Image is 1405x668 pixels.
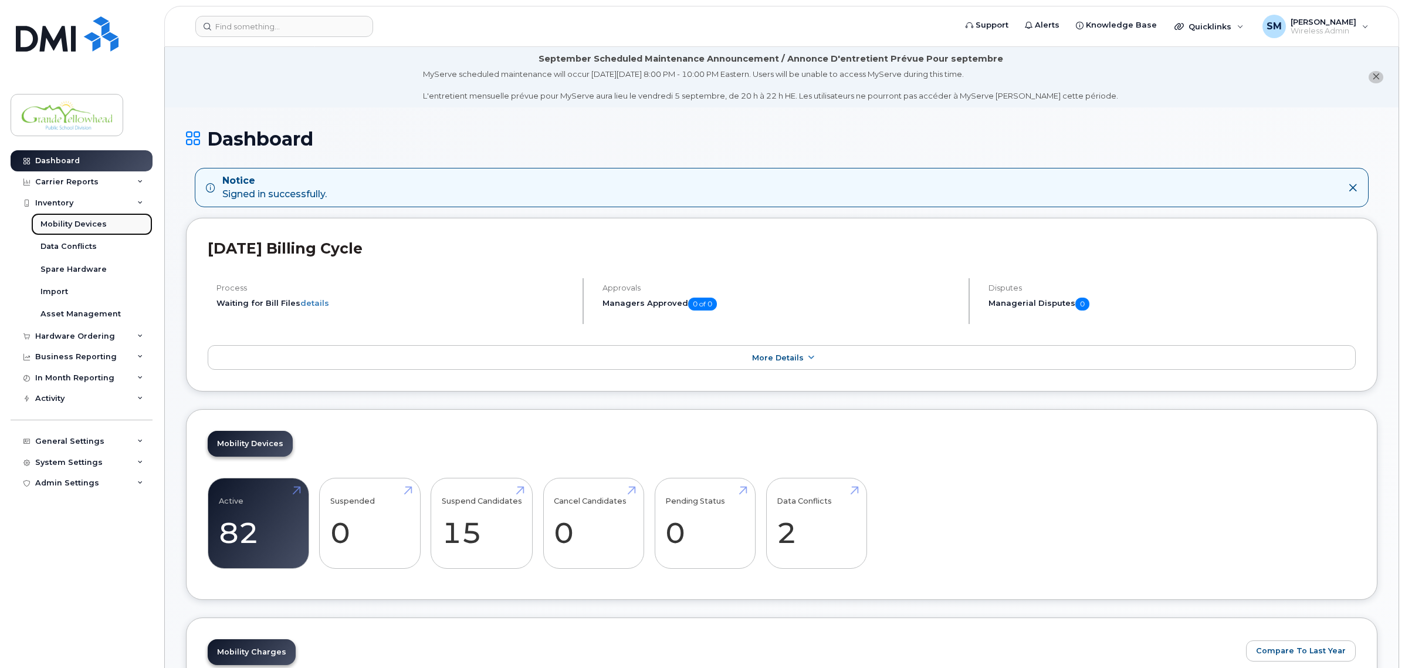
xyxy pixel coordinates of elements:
[602,284,959,292] h4: Approvals
[688,298,717,311] span: 0 of 0
[777,485,856,562] a: Data Conflicts 2
[300,298,329,308] a: details
[665,485,744,562] a: Pending Status 0
[1256,645,1346,656] span: Compare To Last Year
[222,174,327,201] div: Signed in successfully.
[1075,298,1089,311] span: 0
[208,431,293,457] a: Mobility Devices
[222,174,327,188] strong: Notice
[186,129,1377,149] h1: Dashboard
[219,485,298,562] a: Active 82
[988,284,1356,292] h4: Disputes
[988,298,1356,311] h5: Managerial Disputes
[1246,640,1356,662] button: Compare To Last Year
[208,239,1356,257] h2: [DATE] Billing Cycle
[330,485,409,562] a: Suspended 0
[554,485,633,562] a: Cancel Candidates 0
[752,353,804,362] span: More Details
[602,298,959,311] h5: Managers Approved
[423,69,1118,102] div: MyServe scheduled maintenance will occur [DATE][DATE] 8:00 PM - 10:00 PM Eastern. Users will be u...
[539,53,1003,65] div: September Scheduled Maintenance Announcement / Annonce D'entretient Prévue Pour septembre
[216,298,573,309] li: Waiting for Bill Files
[216,284,573,292] h4: Process
[442,485,522,562] a: Suspend Candidates 15
[208,639,296,665] a: Mobility Charges
[1369,71,1383,83] button: close notification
